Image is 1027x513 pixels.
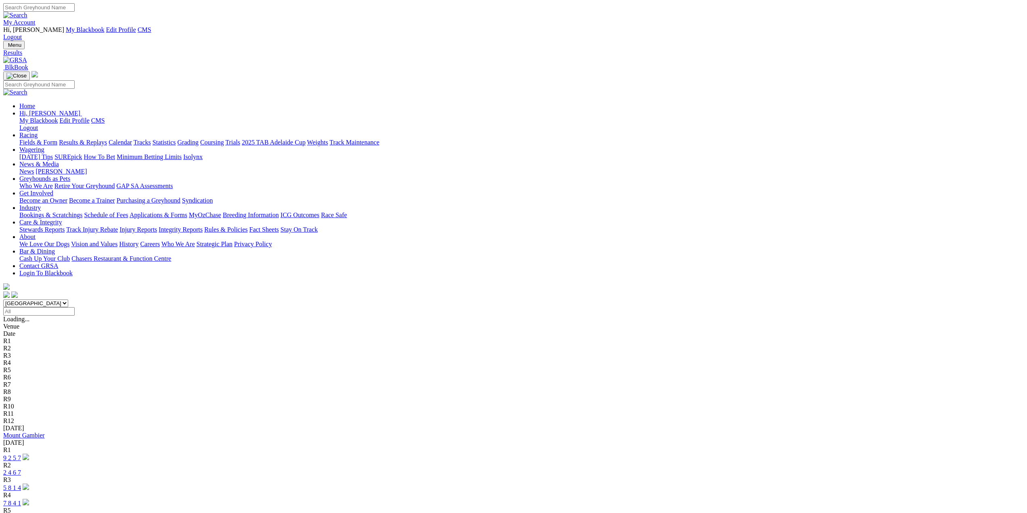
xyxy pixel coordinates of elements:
[3,41,25,49] button: Toggle navigation
[3,330,1024,337] div: Date
[134,139,151,146] a: Tracks
[19,226,1024,233] div: Care & Integrity
[3,323,1024,330] div: Venue
[23,484,29,490] img: play-circle.svg
[8,42,21,48] span: Menu
[19,103,35,109] a: Home
[5,64,28,71] span: BlkBook
[19,182,53,189] a: Who We Are
[234,241,272,247] a: Privacy Policy
[3,89,27,96] img: Search
[19,110,80,117] span: Hi, [PERSON_NAME]
[19,241,1024,248] div: About
[19,204,41,211] a: Industry
[140,241,160,247] a: Careers
[19,168,1024,175] div: News & Media
[19,262,58,269] a: Contact GRSA
[3,49,1024,57] div: Results
[3,3,75,12] input: Search
[3,417,1024,425] div: R12
[3,410,1024,417] div: R11
[23,454,29,460] img: play-circle.svg
[59,139,107,146] a: Results & Replays
[249,226,279,233] a: Fact Sheets
[19,197,67,204] a: Become an Owner
[19,197,1024,204] div: Get Involved
[189,211,221,218] a: MyOzChase
[19,233,36,240] a: About
[66,26,105,33] a: My Blackbook
[19,226,65,233] a: Stewards Reports
[3,64,28,71] a: BlkBook
[19,117,58,124] a: My Blackbook
[3,71,30,80] button: Toggle navigation
[3,80,75,89] input: Search
[204,226,248,233] a: Rules & Policies
[19,190,53,197] a: Get Involved
[161,241,195,247] a: Who We Are
[3,396,1024,403] div: R9
[3,26,1024,41] div: My Account
[19,270,73,276] a: Login To Blackbook
[159,226,203,233] a: Integrity Reports
[3,19,36,26] a: My Account
[3,57,27,64] img: GRSA
[3,388,1024,396] div: R8
[106,26,136,33] a: Edit Profile
[3,374,1024,381] div: R6
[84,153,115,160] a: How To Bet
[330,139,379,146] a: Track Maintenance
[225,139,240,146] a: Trials
[3,366,1024,374] div: R5
[109,139,132,146] a: Calendar
[3,462,1024,469] div: R2
[3,291,10,298] img: facebook.svg
[19,153,1024,161] div: Wagering
[19,139,57,146] a: Fields & Form
[242,139,305,146] a: 2025 TAB Adelaide Cup
[119,241,138,247] a: History
[3,307,75,316] input: Select date
[19,241,69,247] a: We Love Our Dogs
[119,226,157,233] a: Injury Reports
[19,124,38,131] a: Logout
[182,197,213,204] a: Syndication
[3,492,1024,499] div: R4
[3,337,1024,345] div: R1
[3,34,22,40] a: Logout
[19,161,59,168] a: News & Media
[3,12,27,19] img: Search
[3,352,1024,359] div: R3
[3,359,1024,366] div: R4
[19,117,1024,132] div: Hi, [PERSON_NAME]
[3,469,21,476] a: 2 4 6 7
[19,248,55,255] a: Bar & Dining
[60,117,90,124] a: Edit Profile
[19,255,1024,262] div: Bar & Dining
[117,182,173,189] a: GAP SA Assessments
[223,211,279,218] a: Breeding Information
[19,132,38,138] a: Racing
[54,182,115,189] a: Retire Your Greyhound
[19,139,1024,146] div: Racing
[153,139,176,146] a: Statistics
[3,403,1024,410] div: R10
[69,197,115,204] a: Become a Trainer
[3,500,21,507] a: 7 8 4 1
[6,73,27,79] img: Close
[178,139,199,146] a: Grading
[200,139,224,146] a: Coursing
[3,432,45,439] a: Mount Gambier
[197,241,232,247] a: Strategic Plan
[321,211,347,218] a: Race Safe
[19,219,62,226] a: Care & Integrity
[19,153,53,160] a: [DATE] Tips
[66,226,118,233] a: Track Injury Rebate
[3,454,21,461] a: 9 2 5 7
[19,211,82,218] a: Bookings & Scratchings
[23,499,29,505] img: play-circle.svg
[3,446,1024,454] div: R1
[3,316,29,322] span: Loading...
[71,241,117,247] a: Vision and Values
[3,425,1024,432] div: [DATE]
